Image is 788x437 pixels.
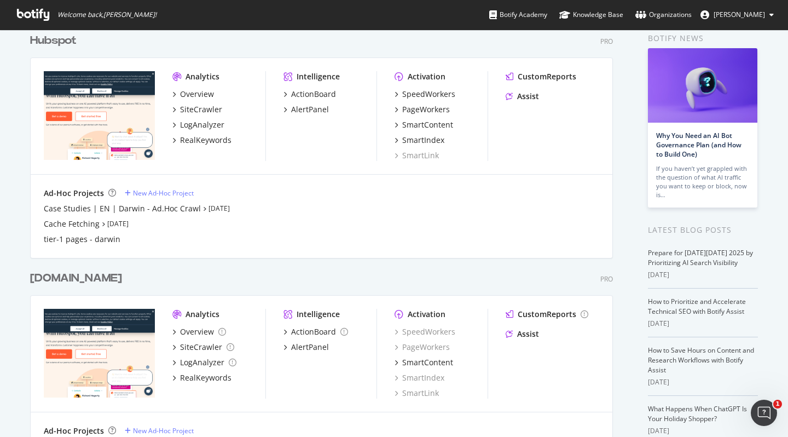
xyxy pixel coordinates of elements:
a: SpeedWorkers [395,326,455,337]
div: Ad-Hoc Projects [44,426,104,436]
div: [DOMAIN_NAME] [30,271,122,286]
iframe: Intercom live chat [751,400,777,426]
a: PageWorkers [395,104,450,115]
a: CustomReports [506,309,588,320]
div: Pro [600,37,613,46]
div: PageWorkers [402,104,450,115]
a: How to Save Hours on Content and Research Workflows with Botify Assist [648,346,754,375]
div: Activation [408,71,445,82]
div: SmartContent [402,357,453,368]
div: LogAnalyzer [180,119,224,130]
img: hubspot.com [44,71,155,160]
a: PageWorkers [395,342,450,353]
div: LogAnalyzer [180,357,224,368]
div: [DATE] [648,319,758,329]
a: Case Studies | EN | Darwin - Ad.Hoc Crawl [44,203,201,214]
div: ActionBoard [291,326,336,337]
a: What Happens When ChatGPT Is Your Holiday Shopper? [648,404,747,423]
a: SmartLink [395,150,439,161]
a: Cache Fetching [44,219,100,229]
img: hubspot-bulkdataexport.com [44,309,155,398]
a: [DATE] [208,204,230,213]
span: Aja Frost [714,10,765,19]
div: New Ad-Hoc Project [133,188,194,198]
div: Overview [180,89,214,100]
div: Hubspot [30,33,77,49]
a: AlertPanel [283,342,329,353]
a: Overview [172,89,214,100]
a: LogAnalyzer [172,119,224,130]
a: ActionBoard [283,89,336,100]
div: [DATE] [648,426,758,436]
div: Assist [517,329,539,340]
span: 1 [773,400,782,409]
a: Assist [506,329,539,340]
div: Overview [180,326,214,337]
a: SmartContent [395,357,453,368]
div: Knowledge Base [559,9,623,20]
a: [DATE] [107,219,129,228]
div: AlertPanel [291,104,329,115]
a: SmartContent [395,119,453,130]
div: SmartContent [402,119,453,130]
div: SpeedWorkers [402,89,455,100]
div: SiteCrawler [180,342,222,353]
a: SiteCrawler [172,342,234,353]
a: RealKeywords [172,372,231,383]
div: [DATE] [648,270,758,280]
div: New Ad-Hoc Project [133,426,194,435]
a: tier-1 pages - darwin [44,234,120,245]
div: [DATE] [648,377,758,387]
div: ActionBoard [291,89,336,100]
a: ActionBoard [283,326,348,337]
a: Overview [172,326,226,337]
div: If you haven’t yet grappled with the question of what AI traffic you want to keep or block, now is… [656,164,749,199]
a: Why You Need an AI Bot Governance Plan (and How to Build One) [656,131,741,159]
a: SpeedWorkers [395,89,455,100]
a: How to Prioritize and Accelerate Technical SEO with Botify Assist [648,297,746,316]
div: Intelligence [297,309,340,320]
div: CustomReports [518,309,576,320]
div: SiteCrawler [180,104,222,115]
a: [DOMAIN_NAME] [30,271,126,286]
div: RealKeywords [180,135,231,146]
a: New Ad-Hoc Project [125,188,194,198]
div: Latest Blog Posts [648,224,758,236]
a: AlertPanel [283,104,329,115]
div: Botify news [648,32,758,44]
div: AlertPanel [291,342,329,353]
div: RealKeywords [180,372,231,383]
div: Assist [517,91,539,102]
div: Activation [408,309,445,320]
a: Hubspot [30,33,81,49]
a: SiteCrawler [172,104,222,115]
div: CustomReports [518,71,576,82]
a: SmartLink [395,388,439,399]
span: Welcome back, [PERSON_NAME] ! [57,10,157,19]
div: Pro [600,274,613,284]
div: Ad-Hoc Projects [44,188,104,199]
div: Organizations [635,9,692,20]
div: Analytics [186,309,219,320]
a: SmartIndex [395,135,444,146]
a: CustomReports [506,71,576,82]
a: New Ad-Hoc Project [125,426,194,435]
div: Intelligence [297,71,340,82]
a: RealKeywords [172,135,231,146]
a: Assist [506,91,539,102]
img: Why You Need an AI Bot Governance Plan (and How to Build One) [648,48,757,123]
a: LogAnalyzer [172,357,236,368]
a: Prepare for [DATE][DATE] 2025 by Prioritizing AI Search Visibility [648,248,753,267]
a: SmartIndex [395,372,444,383]
div: Analytics [186,71,219,82]
div: SmartIndex [402,135,444,146]
button: [PERSON_NAME] [692,6,783,24]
